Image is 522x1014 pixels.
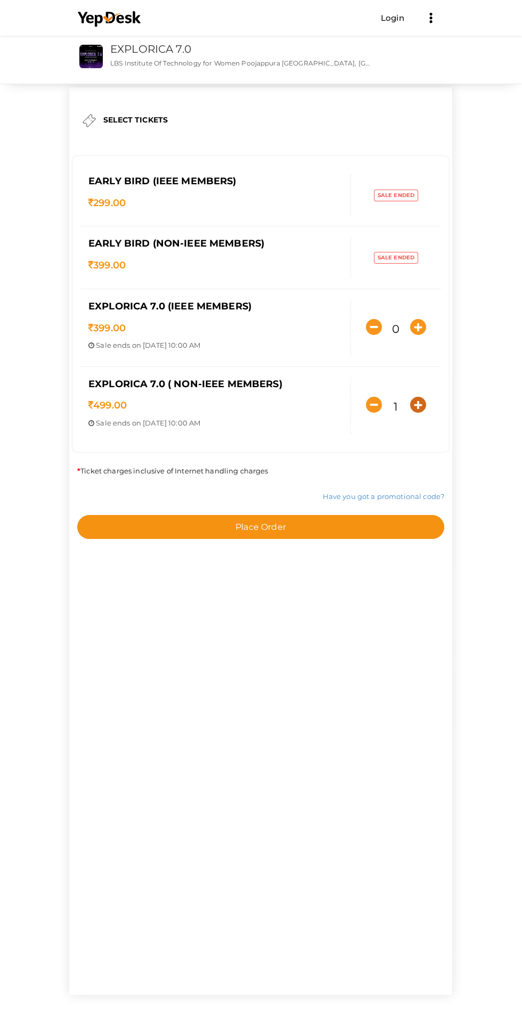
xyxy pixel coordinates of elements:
[88,259,126,271] span: 399.00
[88,378,282,390] span: Explorica 7.0 ( Non-IEEE members)
[77,467,268,475] span: Ticket charges inclusive of Internet handling charges
[381,13,404,23] a: Login
[79,45,103,68] img: DWJQ7IGG_small.jpeg
[88,238,264,249] span: Early Bird (Non-IEEE members)
[88,322,126,334] span: 399.00
[96,341,111,349] span: Sale
[96,419,111,427] span: Sale
[88,418,342,428] p: ends on [DATE] 10:00 AM
[77,515,444,539] button: Place Order
[83,114,96,127] img: ticket.png
[103,115,168,125] label: SELECT TICKETS
[88,340,342,350] p: ends on [DATE] 10:00 AM
[110,43,191,55] a: EXPLORICA 7.0
[374,190,418,201] label: ended
[378,192,393,199] span: Sale
[88,300,251,312] span: Explorica 7.0 (IEEE members)
[88,197,126,209] span: 299.00
[374,252,418,264] label: ended
[88,175,236,187] span: Early Bird (IEEE members)
[88,399,127,411] span: 499.00
[323,492,444,501] a: Have you got a promotional code?
[378,254,393,261] span: Sale
[235,522,286,532] span: Place Order
[110,59,371,68] p: LBS Institute Of Technology for Women Poojappura [GEOGRAPHIC_DATA], [GEOGRAPHIC_DATA] - [GEOGRAPH...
